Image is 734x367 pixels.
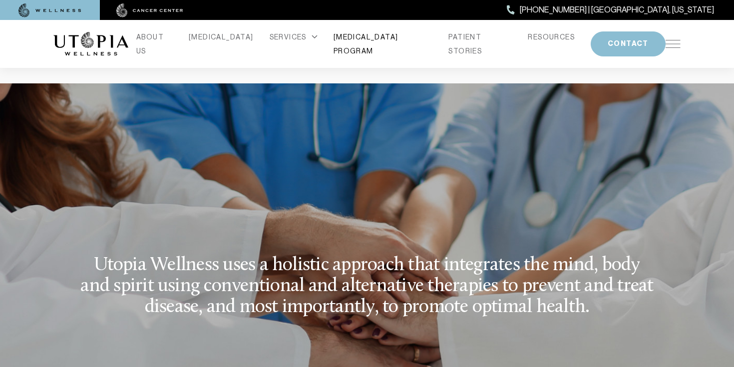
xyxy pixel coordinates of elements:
a: [PHONE_NUMBER] | [GEOGRAPHIC_DATA], [US_STATE] [507,3,714,16]
img: icon-hamburger [666,40,681,48]
a: PATIENT STORIES [448,30,512,58]
button: CONTACT [591,31,666,56]
a: ABOUT US [136,30,173,58]
a: RESOURCES [528,30,575,44]
div: SERVICES [270,30,318,44]
span: [PHONE_NUMBER] | [GEOGRAPHIC_DATA], [US_STATE] [520,3,714,16]
img: logo [53,32,128,56]
a: [MEDICAL_DATA] PROGRAM [334,30,433,58]
a: [MEDICAL_DATA] [189,30,254,44]
img: wellness [18,3,81,17]
img: cancer center [116,3,183,17]
p: Utopia Wellness uses a holistic approach that integrates the mind, body and spirit using conventi... [80,231,654,343]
